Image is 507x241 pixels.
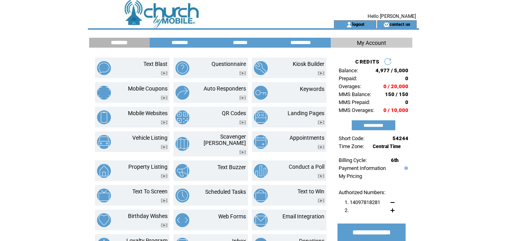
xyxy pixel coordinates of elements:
[239,96,246,100] img: video.png
[143,61,168,67] a: Text Blast
[339,143,364,149] span: Time Zone:
[339,165,386,171] a: Payment Information
[389,21,410,27] a: contact us
[254,110,268,124] img: landing-pages.png
[385,91,408,97] span: 150 / 150
[339,135,364,141] span: Short Code:
[254,135,268,149] img: appointments.png
[383,107,408,113] span: 0 / 10,000
[254,189,268,202] img: text-to-win.png
[128,213,168,219] a: Birthday Wishes
[97,61,111,75] img: text-blast.png
[318,199,324,203] img: video.png
[402,166,408,170] img: help.gif
[132,188,168,195] a: Text To Screen
[97,164,111,178] img: property-listing.png
[339,107,374,113] span: MMS Overages:
[239,120,246,125] img: video.png
[175,110,189,124] img: qr-codes.png
[288,110,324,116] a: Landing Pages
[217,164,246,170] a: Text Buzzer
[346,21,352,28] img: account_icon.gif
[204,85,246,92] a: Auto Responders
[239,150,246,154] img: video.png
[300,86,324,92] a: Keywords
[175,86,189,100] img: auto-responders.png
[254,213,268,227] img: email-integration.png
[373,144,401,149] span: Central Time
[97,110,111,124] img: mobile-websites.png
[212,61,246,67] a: Questionnaire
[175,164,189,178] img: text-buzzer.png
[297,188,324,195] a: Text to Win
[383,83,408,89] span: 0 / 20,000
[293,61,324,67] a: Kiosk Builder
[339,75,357,81] span: Prepaid:
[128,164,168,170] a: Property Listing
[254,61,268,75] img: kiosk-builder.png
[290,135,324,141] a: Appointments
[161,199,168,203] img: video.png
[254,86,268,100] img: keywords.png
[355,59,379,65] span: CREDITS
[97,213,111,227] img: birthday-wishes.png
[161,223,168,228] img: video.png
[161,71,168,75] img: video.png
[282,213,324,220] a: Email Integration
[345,199,380,205] span: 1. 14097818281
[339,173,362,179] a: My Pricing
[161,120,168,125] img: video.png
[128,85,168,92] a: Mobile Coupons
[339,157,367,163] span: Billing Cycle:
[254,164,268,178] img: conduct-a-poll.png
[357,40,386,46] span: My Account
[339,189,385,195] span: Authorized Numbers:
[368,13,416,19] span: Hello [PERSON_NAME]
[318,71,324,75] img: video.png
[383,21,389,28] img: contact_us_icon.gif
[205,189,246,195] a: Scheduled Tasks
[318,145,324,149] img: video.png
[239,71,246,75] img: video.png
[161,145,168,149] img: video.png
[97,86,111,100] img: mobile-coupons.png
[318,174,324,178] img: video.png
[97,135,111,149] img: vehicle-listing.png
[175,189,189,202] img: scheduled-tasks.png
[161,96,168,100] img: video.png
[289,164,324,170] a: Conduct a Poll
[339,67,358,73] span: Balance:
[375,67,408,73] span: 4,977 / 5,000
[97,189,111,202] img: text-to-screen.png
[339,99,370,105] span: MMS Prepaid:
[393,135,408,141] span: 54244
[132,135,168,141] a: Vehicle Listing
[175,213,189,227] img: web-forms.png
[391,157,398,163] span: 6th
[128,110,168,116] a: Mobile Websites
[204,133,246,146] a: Scavenger [PERSON_NAME]
[218,213,246,220] a: Web Forms
[339,83,361,89] span: Overages:
[345,207,349,213] span: 2.
[405,75,408,81] span: 0
[352,21,364,27] a: logout
[175,61,189,75] img: questionnaire.png
[318,120,324,125] img: video.png
[339,91,371,97] span: MMS Balance:
[405,99,408,105] span: 0
[161,174,168,178] img: video.png
[175,137,189,151] img: scavenger-hunt.png
[222,110,246,116] a: QR Codes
